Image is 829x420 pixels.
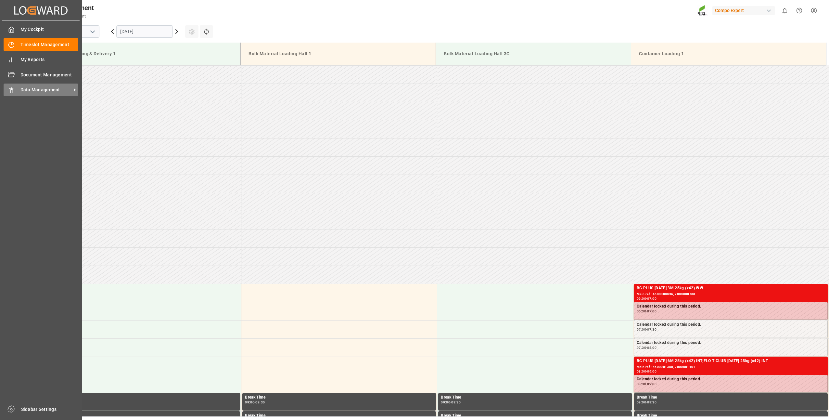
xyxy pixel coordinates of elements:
[646,297,647,300] div: -
[637,401,646,404] div: 09:00
[646,310,647,313] div: -
[637,292,825,297] div: Main ref : 4500000836, 2000000788
[637,376,825,383] div: Calendar locked during this period.
[441,413,629,419] div: Break Time
[4,23,78,36] a: My Cockpit
[637,346,646,349] div: 07:30
[637,303,825,310] div: Calendar locked during this period.
[646,383,647,386] div: -
[637,383,646,386] div: 08:30
[636,48,821,60] div: Container Loading 1
[20,41,79,48] span: Timeslot Management
[647,383,657,386] div: 09:00
[245,394,433,401] div: Break Time
[637,364,825,370] div: Main ref : 4500001358, 2000001101
[441,401,450,404] div: 09:00
[245,413,433,419] div: Break Time
[712,4,777,17] button: Compo Expert
[647,310,657,313] div: 07:00
[792,3,807,18] button: Help Center
[637,413,825,419] div: Break Time
[116,25,173,38] input: DD.MM.YYYY
[441,48,626,60] div: Bulk Material Loading Hall 3C
[647,328,657,331] div: 07:30
[646,346,647,349] div: -
[87,27,97,37] button: open menu
[254,401,255,404] div: -
[450,401,451,404] div: -
[451,401,461,404] div: 09:30
[647,401,657,404] div: 09:30
[441,394,629,401] div: Break Time
[245,401,254,404] div: 09:00
[637,310,646,313] div: 06:30
[712,6,775,15] div: Compo Expert
[21,406,79,413] span: Sidebar Settings
[20,56,79,63] span: My Reports
[637,322,825,328] div: Calendar locked during this period.
[647,346,657,349] div: 08:00
[697,5,708,16] img: Screenshot%202023-09-29%20at%2010.02.21.png_1712312052.png
[646,370,647,373] div: -
[637,358,825,364] div: BC PLUS [DATE] 6M 25kg (x42) INT;FLO T CLUB [DATE] 25kg (x42) INT
[255,401,265,404] div: 09:30
[246,48,430,60] div: Bulk Material Loading Hall 1
[4,38,78,51] a: Timeslot Management
[647,370,657,373] div: 09:00
[20,72,79,78] span: Document Management
[637,297,646,300] div: 06:00
[637,370,646,373] div: 08:00
[49,413,237,419] div: Break Time
[637,285,825,292] div: BC PLUS [DATE] 3M 25kg (x42) WW
[646,401,647,404] div: -
[51,48,235,60] div: Paletts Loading & Delivery 1
[646,328,647,331] div: -
[637,394,825,401] div: Break Time
[777,3,792,18] button: show 0 new notifications
[637,340,825,346] div: Calendar locked during this period.
[20,86,72,93] span: Data Management
[637,328,646,331] div: 07:00
[20,26,79,33] span: My Cockpit
[647,297,657,300] div: 07:00
[49,394,237,401] div: Break Time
